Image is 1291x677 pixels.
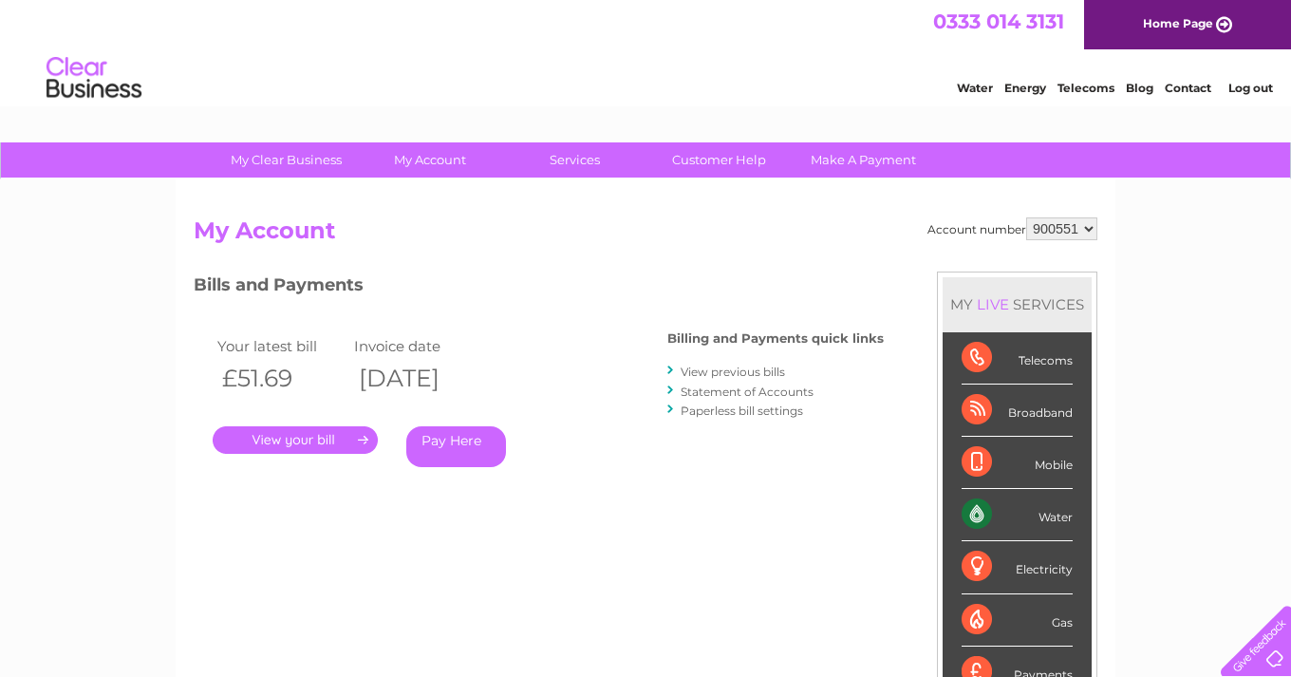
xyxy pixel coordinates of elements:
[962,332,1073,385] div: Telecoms
[962,437,1073,489] div: Mobile
[352,142,509,178] a: My Account
[1004,81,1046,95] a: Energy
[213,333,349,359] td: Your latest bill
[349,333,486,359] td: Invoice date
[213,426,378,454] a: .
[1165,81,1211,95] a: Contact
[213,359,349,398] th: £51.69
[198,10,1095,92] div: Clear Business is a trading name of Verastar Limited (registered in [GEOGRAPHIC_DATA] No. 3667643...
[406,426,506,467] a: Pay Here
[496,142,653,178] a: Services
[194,272,884,305] h3: Bills and Payments
[962,489,1073,541] div: Water
[667,331,884,346] h4: Billing and Payments quick links
[1228,81,1273,95] a: Log out
[962,385,1073,437] div: Broadband
[194,217,1097,254] h2: My Account
[681,404,803,418] a: Paperless bill settings
[1057,81,1114,95] a: Telecoms
[208,142,365,178] a: My Clear Business
[973,295,1013,313] div: LIVE
[681,365,785,379] a: View previous bills
[681,385,814,399] a: Statement of Accounts
[957,81,993,95] a: Water
[927,217,1097,240] div: Account number
[349,359,486,398] th: [DATE]
[962,541,1073,593] div: Electricity
[933,9,1064,33] a: 0333 014 3131
[943,277,1092,331] div: MY SERVICES
[46,49,142,107] img: logo.png
[641,142,797,178] a: Customer Help
[785,142,942,178] a: Make A Payment
[1126,81,1153,95] a: Blog
[962,594,1073,647] div: Gas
